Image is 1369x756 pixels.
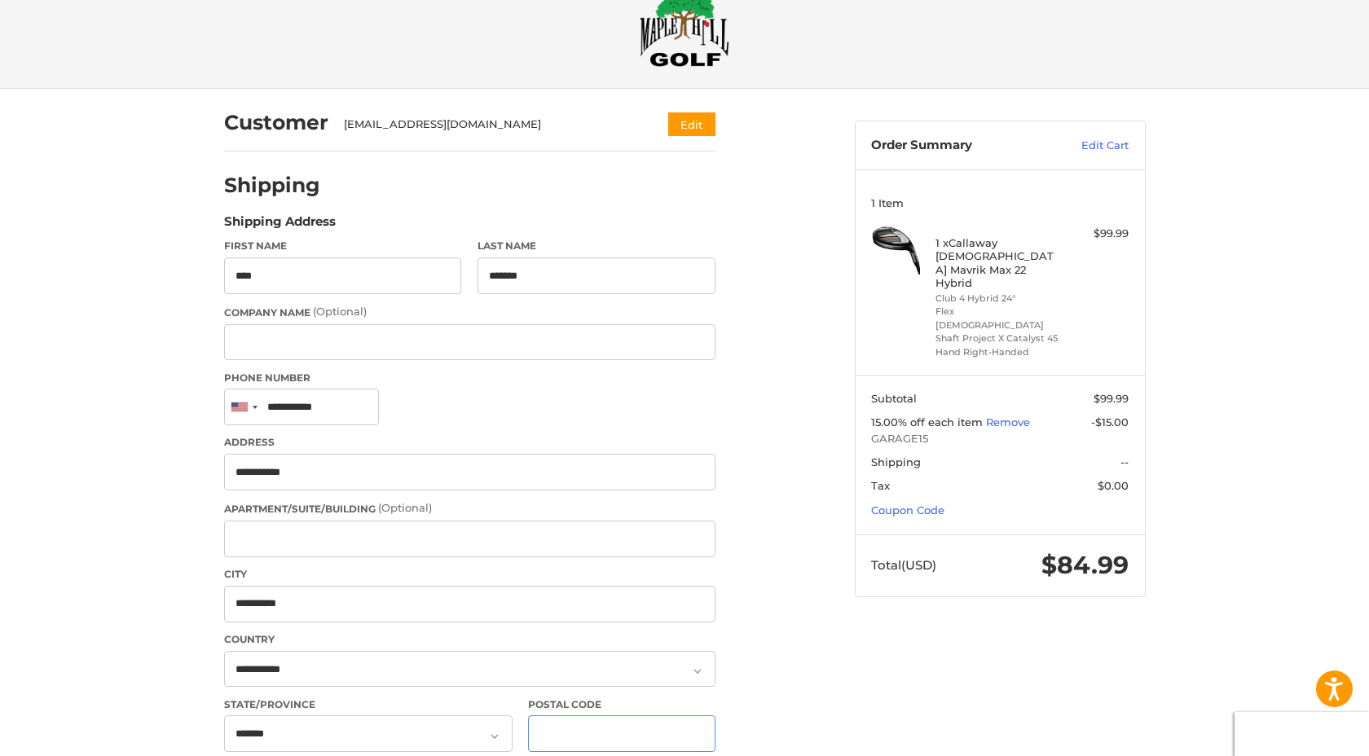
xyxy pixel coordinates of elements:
li: Club 4 Hybrid 24° [935,292,1060,305]
a: Remove [986,415,1030,429]
a: Edit Cart [1046,138,1129,154]
li: Flex [DEMOGRAPHIC_DATA] [935,305,1060,332]
h3: 1 Item [871,196,1129,209]
label: City [224,567,715,582]
h4: 1 x Callaway [DEMOGRAPHIC_DATA] Mavrik Max 22 Hybrid [935,236,1060,289]
label: Country [224,632,715,647]
span: $0.00 [1098,479,1129,492]
label: Postal Code [528,697,715,712]
button: Edit [668,112,715,136]
label: Company Name [224,304,715,320]
span: Shipping [871,455,921,468]
label: Apartment/Suite/Building [224,500,715,516]
span: GARAGE15 [871,431,1129,447]
li: Hand Right-Handed [935,345,1060,359]
label: Address [224,435,715,450]
legend: Shipping Address [224,213,336,239]
span: Total (USD) [871,557,936,573]
a: Coupon Code [871,503,944,516]
span: -- [1120,455,1129,468]
span: $84.99 [1041,550,1129,580]
label: Last Name [478,239,715,253]
h3: Order Summary [871,138,1046,154]
label: First Name [224,239,462,253]
span: Tax [871,479,890,492]
div: $99.99 [1064,226,1129,242]
label: Phone Number [224,371,715,385]
h2: Shipping [224,173,320,198]
div: [EMAIL_ADDRESS][DOMAIN_NAME] [344,116,636,133]
span: 15.00% off each item [871,415,986,429]
span: -$15.00 [1091,415,1129,429]
h2: Customer [224,110,328,135]
li: Shaft Project X Catalyst 45 [935,332,1060,345]
span: $99.99 [1094,392,1129,405]
small: (Optional) [378,501,432,514]
small: (Optional) [313,305,367,318]
label: State/Province [224,697,513,712]
span: Subtotal [871,392,917,405]
div: United States: +1 [225,389,262,424]
iframe: Google Customer Reviews [1235,712,1369,756]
